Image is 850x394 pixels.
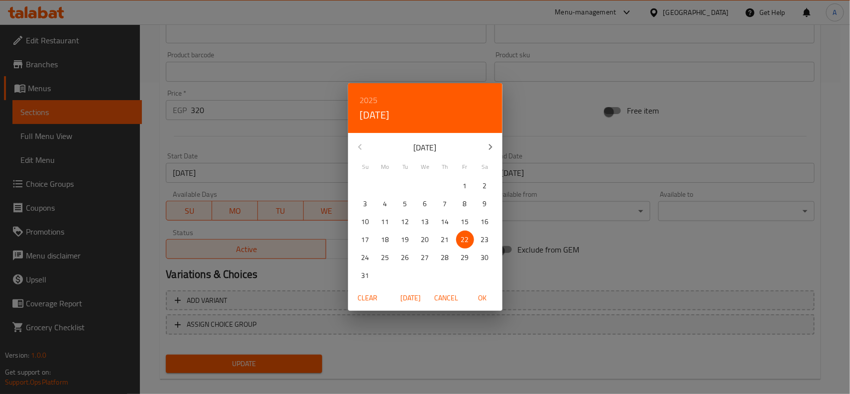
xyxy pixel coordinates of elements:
p: 18 [381,234,389,246]
span: Tu [396,162,414,171]
button: 17 [357,231,374,249]
p: 7 [443,198,447,210]
button: 19 [396,231,414,249]
p: 15 [461,216,469,228]
button: 2025 [360,93,378,107]
button: 21 [436,231,454,249]
p: 31 [362,269,369,282]
button: 22 [456,231,474,249]
button: 27 [416,249,434,266]
button: 10 [357,213,374,231]
p: 25 [381,252,389,264]
p: 17 [362,234,369,246]
p: 30 [481,252,489,264]
button: 15 [456,213,474,231]
p: 5 [403,198,407,210]
button: 12 [396,213,414,231]
button: 8 [456,195,474,213]
p: 8 [463,198,467,210]
button: Cancel [431,289,463,307]
button: 11 [376,213,394,231]
p: 1 [463,180,467,192]
button: 20 [416,231,434,249]
p: 27 [421,252,429,264]
span: We [416,162,434,171]
span: Su [357,162,374,171]
button: 2 [476,177,494,195]
p: 4 [383,198,387,210]
span: Th [436,162,454,171]
button: [DATE] [395,289,427,307]
p: 2 [483,180,487,192]
p: 28 [441,252,449,264]
p: 26 [401,252,409,264]
button: 18 [376,231,394,249]
span: Mo [376,162,394,171]
p: 6 [423,198,427,210]
button: OK [467,289,498,307]
p: [DATE] [372,141,479,153]
button: 26 [396,249,414,266]
p: 16 [481,216,489,228]
button: 30 [476,249,494,266]
span: Cancel [435,292,459,304]
button: 9 [476,195,494,213]
p: 29 [461,252,469,264]
button: [DATE] [360,107,390,123]
span: OK [471,292,494,304]
button: 24 [357,249,374,266]
button: 3 [357,195,374,213]
p: 13 [421,216,429,228]
button: 16 [476,213,494,231]
span: Sa [476,162,494,171]
button: 23 [476,231,494,249]
p: 23 [481,234,489,246]
p: 20 [421,234,429,246]
button: 4 [376,195,394,213]
button: 29 [456,249,474,266]
p: 12 [401,216,409,228]
button: 5 [396,195,414,213]
p: 22 [461,234,469,246]
button: 7 [436,195,454,213]
p: 14 [441,216,449,228]
p: 19 [401,234,409,246]
p: 24 [362,252,369,264]
p: 3 [364,198,367,210]
button: 6 [416,195,434,213]
button: 13 [416,213,434,231]
span: Fr [456,162,474,171]
button: 25 [376,249,394,266]
p: 21 [441,234,449,246]
p: 9 [483,198,487,210]
p: 11 [381,216,389,228]
span: Clear [356,292,380,304]
button: 31 [357,266,374,284]
button: 28 [436,249,454,266]
button: 14 [436,213,454,231]
span: [DATE] [399,292,423,304]
button: 1 [456,177,474,195]
p: 10 [362,216,369,228]
button: Clear [352,289,384,307]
